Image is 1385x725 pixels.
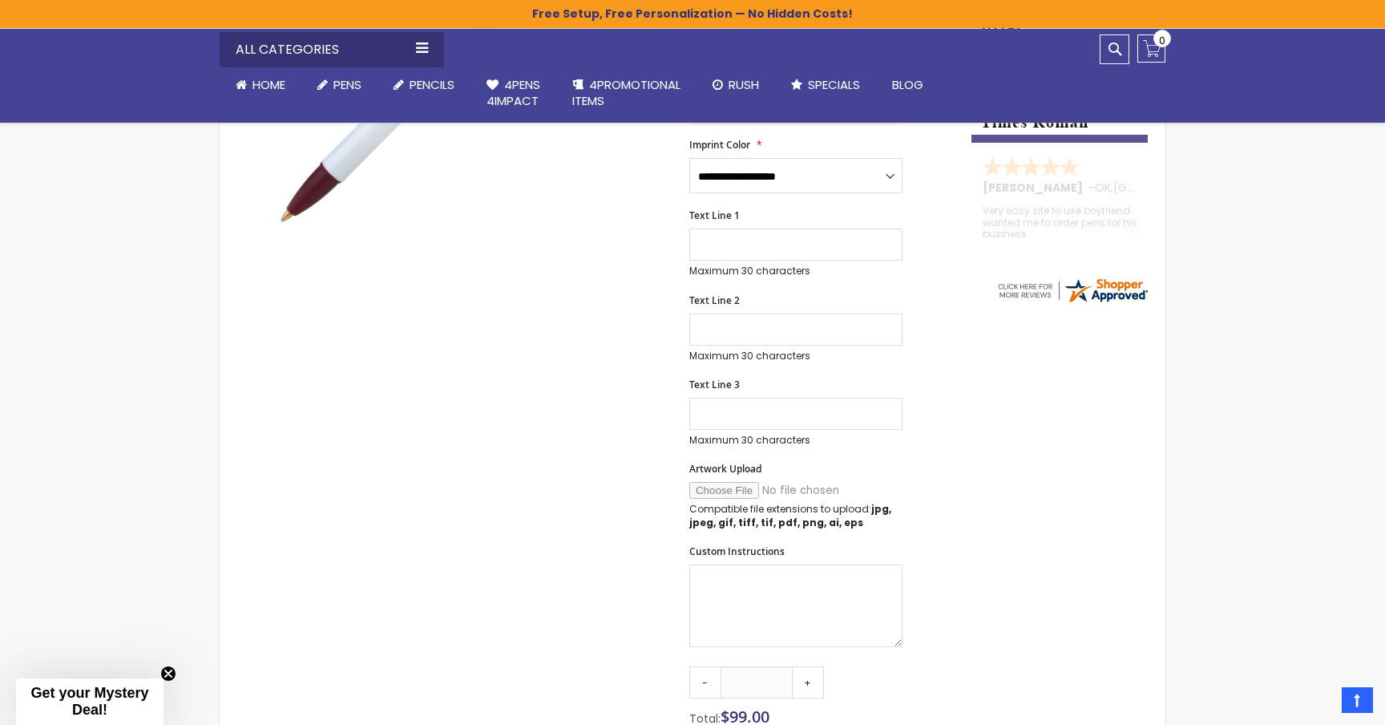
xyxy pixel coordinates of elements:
span: Pencils [410,76,454,93]
a: - [689,666,721,699]
span: Custom Instructions [689,545,785,558]
a: Home [220,67,301,103]
span: 4Pens 4impact [487,76,540,109]
span: Text Line 2 [689,294,740,307]
a: 4Pens4impact [470,67,556,119]
p: Maximum 30 characters [689,350,902,362]
span: Specials [808,76,860,93]
a: 0 [1137,34,1165,63]
div: All Categories [220,32,444,67]
p: Maximum 30 characters [689,265,902,277]
span: Text Line 1 [689,209,740,222]
span: Blog [892,76,923,93]
button: Close teaser [160,666,176,682]
span: Get your Mystery Deal! [30,685,148,718]
span: Rush [729,76,759,93]
a: Pens [301,67,378,103]
p: Maximum 30 characters [689,434,902,447]
a: Specials [775,67,876,103]
a: Rush [697,67,775,103]
p: Compatible file extensions to upload: [689,503,902,529]
a: + [792,666,824,699]
img: 4pens.com widget logo [995,276,1149,305]
span: Pens [333,76,361,93]
span: [GEOGRAPHIC_DATA] [1113,180,1231,196]
strong: jpg, jpeg, gif, tiff, tif, pdf, png, ai, eps [689,502,891,529]
span: 4PROMOTIONAL ITEMS [572,76,680,109]
a: Pencils [378,67,470,103]
span: Text Line 3 [689,378,740,391]
a: 4PROMOTIONALITEMS [556,67,697,119]
span: Home [252,76,285,93]
div: Get your Mystery Deal!Close teaser [16,678,164,725]
span: Artwork Upload [689,462,761,476]
a: Top [1342,687,1373,713]
a: Blog [876,67,939,103]
span: Imprint Color [689,138,750,152]
span: - , [1088,180,1231,196]
span: OK [1095,180,1111,196]
span: [PERSON_NAME] [983,180,1088,196]
span: 0 [1159,33,1165,48]
a: 4pens.com certificate URL [995,294,1149,308]
div: Very easy site to use boyfriend wanted me to order pens for his business [983,205,1138,240]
